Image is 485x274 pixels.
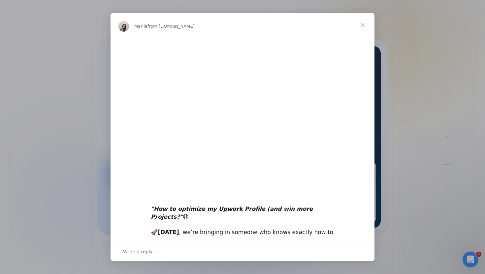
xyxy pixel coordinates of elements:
span: from [DOMAIN_NAME] [147,24,195,29]
span: Close [351,13,374,37]
b: [DATE] [158,229,179,235]
b: 😩 [151,205,313,220]
i: "How to optimize my Upwork Profile (and win more Projects?" [151,205,313,220]
div: Open conversation and reply [111,242,374,261]
span: Mariia [134,24,147,29]
div: 🚀 , we’re bringing in someone who knows exactly how to turn into - and has done it at the highest... [151,197,334,252]
img: Profile image for Mariia [118,21,129,32]
span: Write a reply… [123,247,157,256]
